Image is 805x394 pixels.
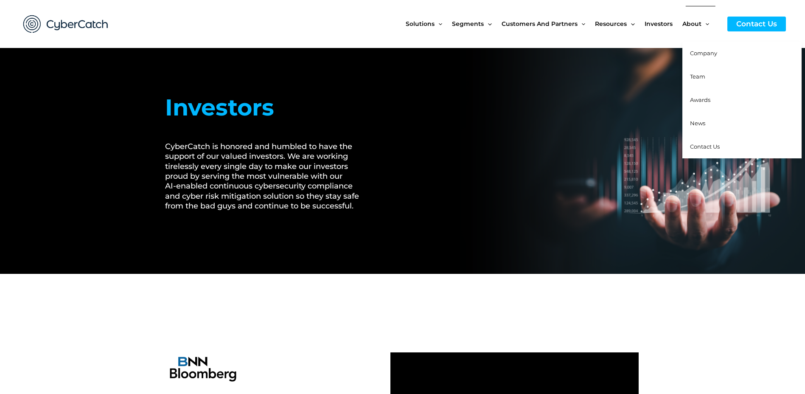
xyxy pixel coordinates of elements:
[502,6,578,42] span: Customers and Partners
[690,50,717,56] span: Company
[682,6,701,42] span: About
[690,143,720,150] span: Contact Us
[645,6,673,42] span: Investors
[682,135,802,158] a: Contact Us
[435,6,442,42] span: Menu Toggle
[595,6,627,42] span: Resources
[15,6,117,42] img: CyberCatch
[452,6,484,42] span: Segments
[690,73,705,80] span: Team
[682,42,802,65] a: Company
[682,112,802,135] a: News
[690,96,710,103] span: Awards
[727,17,786,31] a: Contact Us
[165,90,369,125] h1: Investors
[578,6,585,42] span: Menu Toggle
[165,142,369,211] h2: CyberCatch is honored and humbled to have the support of our valued investors. We are working tir...
[701,6,709,42] span: Menu Toggle
[690,120,705,127] span: News
[627,6,634,42] span: Menu Toggle
[682,65,802,88] a: Team
[645,6,682,42] a: Investors
[406,6,435,42] span: Solutions
[484,6,491,42] span: Menu Toggle
[682,88,802,112] a: Awards
[406,6,719,42] nav: Site Navigation: New Main Menu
